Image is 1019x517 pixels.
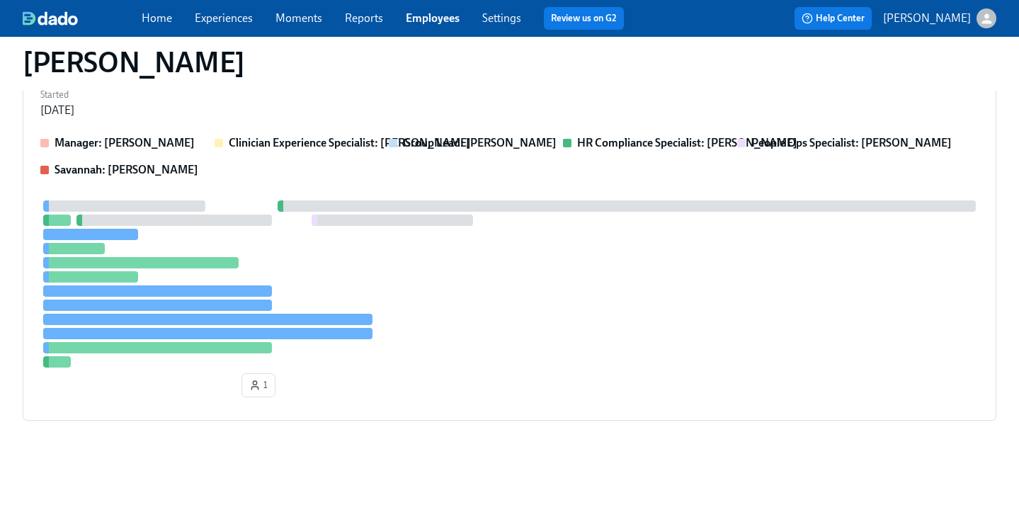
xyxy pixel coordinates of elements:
[275,11,322,25] a: Moments
[883,11,971,26] p: [PERSON_NAME]
[544,7,624,30] button: Review us on G2
[802,11,865,25] span: Help Center
[249,378,268,392] span: 1
[551,11,617,25] a: Review us on G2
[23,11,78,25] img: dado
[55,136,195,149] strong: Manager: [PERSON_NAME]
[345,11,383,25] a: Reports
[795,7,872,30] button: Help Center
[23,11,142,25] a: dado
[577,136,797,149] strong: HR Compliance Specialist: [PERSON_NAME]
[23,45,245,79] h1: [PERSON_NAME]
[55,163,198,176] strong: Savannah: [PERSON_NAME]
[195,11,253,25] a: Experiences
[751,136,952,149] strong: People Ops Specialist: [PERSON_NAME]
[406,11,460,25] a: Employees
[241,373,275,397] button: 1
[482,11,521,25] a: Settings
[40,87,74,103] label: Started
[229,136,471,149] strong: Clinician Experience Specialist: [PERSON_NAME]
[40,103,74,118] div: [DATE]
[403,136,557,149] strong: Group Lead: [PERSON_NAME]
[142,11,172,25] a: Home
[883,8,996,28] button: [PERSON_NAME]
